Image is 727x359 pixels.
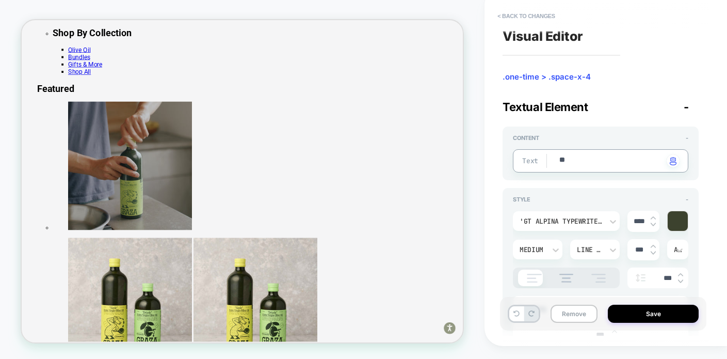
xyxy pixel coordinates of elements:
[520,217,603,226] div: 'GT Alpina Typewriter', 'monospace'
[503,28,583,44] span: Visual Editor
[522,157,535,165] span: Text
[651,244,656,248] img: up
[684,100,689,114] span: -
[678,273,683,277] img: up
[586,274,611,283] img: align text right
[686,196,688,203] span: -
[21,84,589,99] h2: Featured
[651,216,656,220] img: up
[651,223,656,227] img: down
[670,157,676,165] img: edit with ai
[62,54,107,64] a: Gifts & More
[608,305,699,323] button: Save
[41,10,589,24] h2: Shop By Collection
[492,8,560,24] button: < Back to changes
[577,245,603,254] div: Line Through
[513,134,539,142] span: Content
[686,134,688,142] span: -
[62,64,92,74] a: Shop All
[62,44,91,54] a: Bundles
[678,279,683,284] img: down
[522,274,547,283] img: align text left
[62,35,92,44] a: Olive Oil
[551,305,597,323] button: Remove
[633,274,648,282] img: line height
[503,72,699,82] span: .one-time > .space-x-4
[651,251,656,255] img: down
[554,274,579,283] img: align text center
[612,330,617,334] img: up
[503,100,588,114] span: Textual Element
[520,245,545,254] div: Medium
[513,196,530,203] span: Style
